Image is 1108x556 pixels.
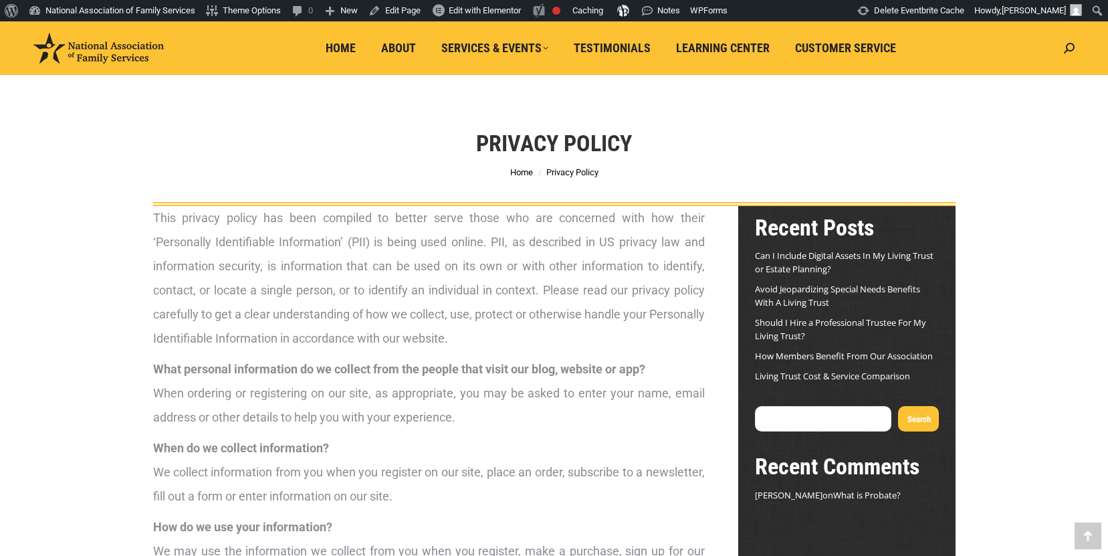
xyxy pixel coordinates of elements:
[153,362,645,376] strong: What personal information do we collect from the people that visit our blog, website or app?
[755,350,933,362] a: How Members Benefit From Our Association
[786,35,905,61] a: Customer Service
[755,370,910,382] a: Living Trust Cost & Service Comparison
[676,41,770,56] span: Learning Center
[898,406,939,432] button: Search
[546,167,598,177] span: Privacy Policy
[153,520,332,534] strong: How do we use your information?
[755,283,920,308] a: Avoid Jeopardizing Special Needs Benefits With A Living Trust
[476,128,632,158] h1: Privacy Policy
[449,5,521,15] span: Edit with Elementor
[153,436,705,508] p: We collect information from you when you register on our site, place an order, subscribe to a new...
[795,41,896,56] span: Customer Service
[153,357,705,430] p: When ordering or registering on our site, as appropriate, you may be asked to enter your name, em...
[316,35,365,61] a: Home
[833,489,901,501] a: What is Probate?
[755,488,939,503] footer: on
[667,35,779,61] a: Learning Center
[574,41,651,56] span: Testimonials
[326,41,356,56] span: Home
[441,41,548,56] span: Services & Events
[872,470,1102,533] iframe: Tidio Chat
[755,316,926,342] a: Should I Hire a Professional Trustee For My Living Trust?
[33,33,164,64] img: National Association of Family Services
[552,7,560,15] div: Focus keyphrase not set
[1002,5,1066,15] span: [PERSON_NAME]
[755,489,822,501] span: [PERSON_NAME]
[755,250,933,275] a: Can I Include Digital Assets In My Living Trust or Estate Planning?
[153,441,329,455] strong: When do we collect information?
[153,206,705,351] p: This privacy policy has been compiled to better serve those who are concerned with how their ‘Per...
[564,35,660,61] a: Testimonials
[755,452,939,481] h2: Recent Comments
[381,41,416,56] span: About
[755,213,939,242] h2: Recent Posts
[372,35,425,61] a: About
[510,167,533,177] a: Home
